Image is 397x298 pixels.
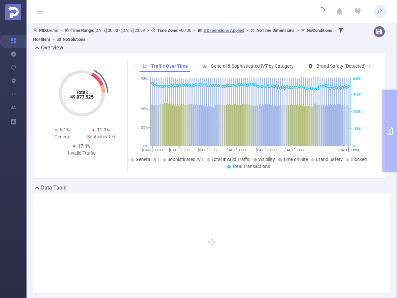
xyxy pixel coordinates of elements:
span: Brand Safety [316,157,343,162]
b: No Filters [33,37,50,42]
span: 11.3% [97,127,110,132]
span: > [332,28,339,33]
tspan: 0% [143,144,148,148]
i: icon: line-chart [143,64,147,68]
tspan: [DATE] 23:00 [338,148,359,152]
span: 17.4% [78,143,90,149]
tspan: 450K [353,92,361,97]
span: Blocked [351,157,367,162]
b: Time Zone: [157,28,179,33]
span: Visibility [258,157,275,162]
span: > [295,28,301,33]
span: Brand Safety (Detected) [316,63,366,69]
u: 8 Dimensions Applied [203,28,244,33]
span: IŽ [378,5,382,18]
i: icon: bar-chart [202,64,207,68]
b: No Time Dimensions [256,28,295,33]
tspan: Total: [76,90,88,95]
span: > [191,28,198,33]
span: Total Transactions [232,164,270,169]
img: Protected Media [5,4,21,20]
b: Time Range: [71,28,94,33]
tspan: [DATE] 07:00 [256,148,276,152]
h2: Overview [41,44,63,52]
tspan: 50% [141,107,148,111]
tspan: 0 [353,144,355,148]
i: icon: right [368,64,371,68]
div: Invalid Traffic [62,150,101,157]
span: > [145,28,151,33]
tspan: [DATE] 13:00 [169,148,190,152]
span: Time on Site [283,157,308,162]
b: No Conditions [307,28,332,33]
span: General & Sophisticated IVT by Category [211,63,294,69]
span: 6.1% [60,127,70,132]
span: Sophisticated IVT [167,157,203,162]
i: icon: left [132,64,136,68]
span: > [50,37,57,42]
tspan: 25% [141,125,148,130]
tspan: [DATE] 03:00 [198,148,218,152]
div: Sophisticated [82,133,121,140]
span: > [58,28,65,33]
div: General [43,133,82,140]
tspan: 600K [353,77,361,81]
tspan: 150K [353,127,361,131]
i: icon: loading [317,7,325,16]
tspan: 300K [353,110,361,114]
b: PID: [39,28,47,33]
span: Demo [DATE] 00:00 - [DATE] 23:59 +00:00 [33,28,345,42]
span: General IVT [136,157,159,162]
tspan: [DATE] 00:00 [142,148,163,152]
tspan: [DATE] 21:00 [285,148,305,152]
span: Total Invalid Traffic [211,157,250,162]
span: Traffic Over Time [151,63,188,69]
tspan: 93% [141,77,148,81]
b: No Solutions [63,37,85,42]
span: > [244,28,251,33]
i: icon: user [33,28,39,33]
tspan: 49,877,525 [70,94,93,100]
h2: Data Table [41,184,67,192]
tspan: [DATE] 17:00 [227,148,247,152]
